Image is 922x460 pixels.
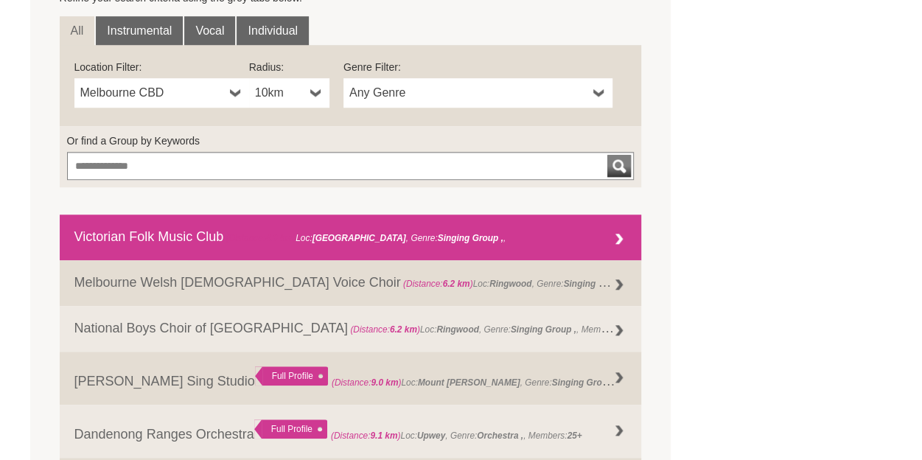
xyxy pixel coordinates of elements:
strong: Ringwood [436,324,478,335]
span: Any Genre [349,84,587,102]
span: (Distance: ) [226,233,296,243]
strong: 25+ [567,431,582,441]
span: (Distance: ) [350,324,420,335]
span: (Distance: ) [332,377,402,388]
a: All [60,16,95,46]
label: Or find a Group by Keywords [67,133,635,148]
label: Genre Filter: [343,60,612,74]
strong: Singing Group , [552,374,618,388]
strong: Singing Group , [511,324,576,335]
a: Individual [237,16,309,46]
span: Loc: , Genre: , [223,233,506,243]
a: National Boys Choir of [GEOGRAPHIC_DATA] (Distance:6.2 km)Loc:Ringwood, Genre:Singing Group ,, Me... [60,306,642,352]
a: [PERSON_NAME] Sing Studio Full Profile (Distance:9.0 km)Loc:Mount [PERSON_NAME], Genre:Singing Gr... [60,352,642,405]
strong: 4.0 km [265,233,293,243]
strong: Mount [PERSON_NAME] [418,377,520,388]
a: Vocal [184,16,235,46]
strong: Upwey [417,431,445,441]
a: Instrumental [96,16,183,46]
span: Loc: , Genre: , Members: [348,321,635,335]
strong: 6.2 km [443,279,470,289]
strong: 9.0 km [371,377,398,388]
span: (Distance: ) [403,279,473,289]
span: 10km [255,84,304,102]
a: Any Genre [343,78,612,108]
span: (Distance: ) [331,431,401,441]
span: Melbourne CBD [80,84,224,102]
div: Full Profile [254,419,327,439]
a: Dandenong Ranges Orchestra Full Profile (Distance:9.1 km)Loc:Upwey, Genre:Orchestra ,, Members:25+ [60,405,642,458]
a: Victorian Folk Music Club (Distance:4.0 km)Loc:[GEOGRAPHIC_DATA], Genre:Singing Group ,, [60,215,642,260]
label: Location Filter: [74,60,249,74]
strong: Singing Group , [438,233,503,243]
a: Melbourne CBD [74,78,249,108]
strong: Singing Group , [563,275,629,290]
label: Radius: [249,60,329,74]
a: Melbourne Welsh [DEMOGRAPHIC_DATA] Voice Choir (Distance:6.2 km)Loc:Ringwood, Genre:Singing Group... [60,260,642,306]
strong: Ringwood [489,279,531,289]
div: Full Profile [255,366,328,386]
span: Loc: , Genre: , Members: [332,374,766,388]
strong: [GEOGRAPHIC_DATA] [312,233,406,243]
strong: Orchestra , [477,431,523,441]
strong: 9.1 km [370,431,397,441]
span: Loc: , Genre: , Members: [331,431,582,441]
strong: 6.2 km [390,324,417,335]
a: 10km [249,78,329,108]
span: Loc: , Genre: , Members: [401,275,683,290]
